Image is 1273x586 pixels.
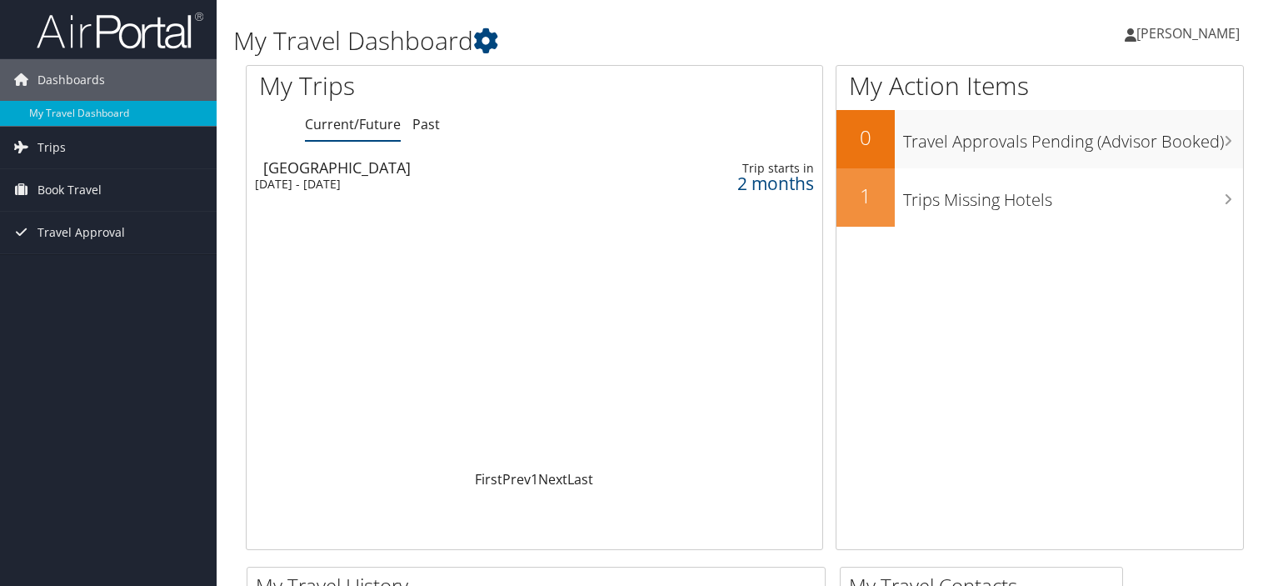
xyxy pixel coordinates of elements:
h3: Travel Approvals Pending (Advisor Booked) [903,122,1243,153]
img: airportal-logo.png [37,11,203,50]
a: Next [538,470,567,488]
span: Dashboards [37,59,105,101]
span: [PERSON_NAME] [1136,24,1240,43]
a: Prev [502,470,531,488]
h2: 0 [836,123,895,152]
span: Book Travel [37,169,102,211]
a: First [475,470,502,488]
h1: My Trips [259,68,570,103]
span: Trips [37,127,66,168]
div: [DATE] - [DATE] [255,177,612,192]
h1: My Action Items [836,68,1243,103]
a: 1 [531,470,538,488]
span: Travel Approval [37,212,125,253]
a: Last [567,470,593,488]
a: 1Trips Missing Hotels [836,168,1243,227]
h2: 1 [836,182,895,210]
a: 0Travel Approvals Pending (Advisor Booked) [836,110,1243,168]
a: Past [412,115,440,133]
div: Trip starts in [676,161,814,176]
a: [PERSON_NAME] [1125,8,1256,58]
a: Current/Future [305,115,401,133]
h3: Trips Missing Hotels [903,180,1243,212]
div: 2 months [676,176,814,191]
h1: My Travel Dashboard [233,23,916,58]
div: [GEOGRAPHIC_DATA] [263,160,620,175]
